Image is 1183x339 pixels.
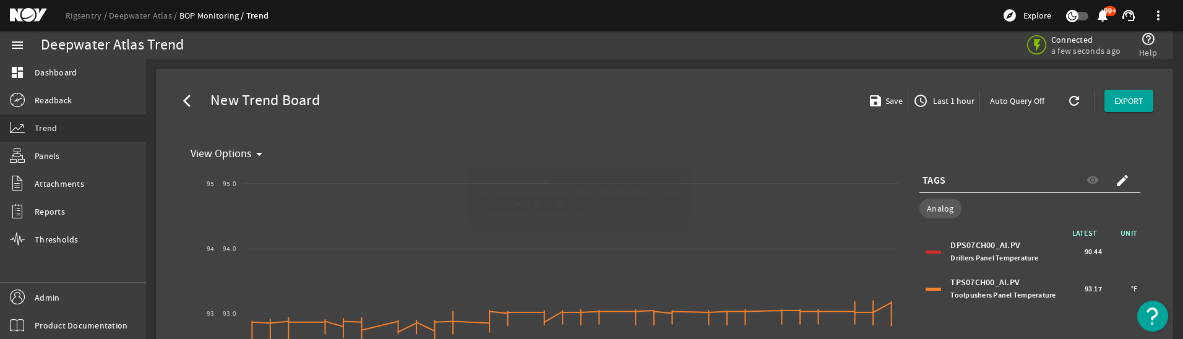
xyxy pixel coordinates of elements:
[191,148,252,160] span: View Options
[1051,45,1121,56] span: a few seconds ago
[950,239,1081,264] div: DPS07CH00_AI.PV
[923,174,945,187] span: TAGS
[1096,9,1109,22] button: 99+
[205,95,320,107] span: New Trend Board
[913,93,928,108] mat-icon: access_time
[35,205,65,218] span: Reports
[41,39,184,51] div: Deepwater Atlas Trend
[1137,301,1168,332] button: Open Resource Center
[863,90,908,112] button: Save
[223,309,236,319] text: 93.0
[931,95,974,107] span: Last 1 hour
[1114,95,1143,107] span: EXPORT
[179,10,246,21] a: BOP Monitoring
[207,244,215,254] text: 94
[1103,227,1140,239] span: UNIT
[1085,283,1102,295] span: 93.17
[1095,8,1110,23] mat-icon: notifications
[35,94,72,106] span: Readback
[35,122,57,134] span: Trend
[10,65,25,80] mat-icon: dashboard
[35,178,84,190] span: Attachments
[35,233,79,246] span: Thresholds
[1067,93,1077,108] mat-icon: refresh
[1085,246,1102,258] span: 90.44
[35,291,59,304] span: Admin
[246,10,269,22] a: Trend
[35,66,77,79] span: Dashboard
[1143,1,1173,30] button: more_vert
[35,150,60,162] span: Panels
[1121,8,1136,23] mat-icon: support_agent
[980,90,1054,112] button: Auto Query Off
[1131,283,1138,295] span: °F
[927,202,954,215] span: Analog
[35,319,127,332] span: Product Documentation
[950,253,1038,263] span: Drillers Panel Temperature
[990,95,1044,107] span: Auto Query Off
[908,90,979,112] button: Last 1 hour
[1104,90,1153,112] button: EXPORT
[1115,173,1130,188] mat-icon: create
[997,6,1056,25] button: Explore
[950,277,1081,301] div: TPS07CH00_AI.PV
[868,93,878,108] mat-icon: save
[1139,46,1157,59] span: Help
[1023,9,1051,22] span: Explore
[223,179,236,189] text: 95.0
[223,244,236,254] text: 94.0
[186,143,274,165] button: View Options
[183,93,198,108] mat-icon: arrow_back_ios
[1141,32,1156,46] mat-icon: help_outline
[109,10,179,21] a: Deepwater Atlas
[10,38,25,53] mat-icon: menu
[252,147,267,161] mat-icon: arrow_drop_down
[1072,228,1104,238] span: LATEST
[883,95,903,107] span: Save
[950,290,1056,300] span: Toolpushers Panel Temperature
[207,179,215,189] text: 95
[1002,8,1017,23] mat-icon: explore
[207,309,215,319] text: 93
[66,10,109,21] a: Rigsentry
[1051,34,1121,45] span: Connected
